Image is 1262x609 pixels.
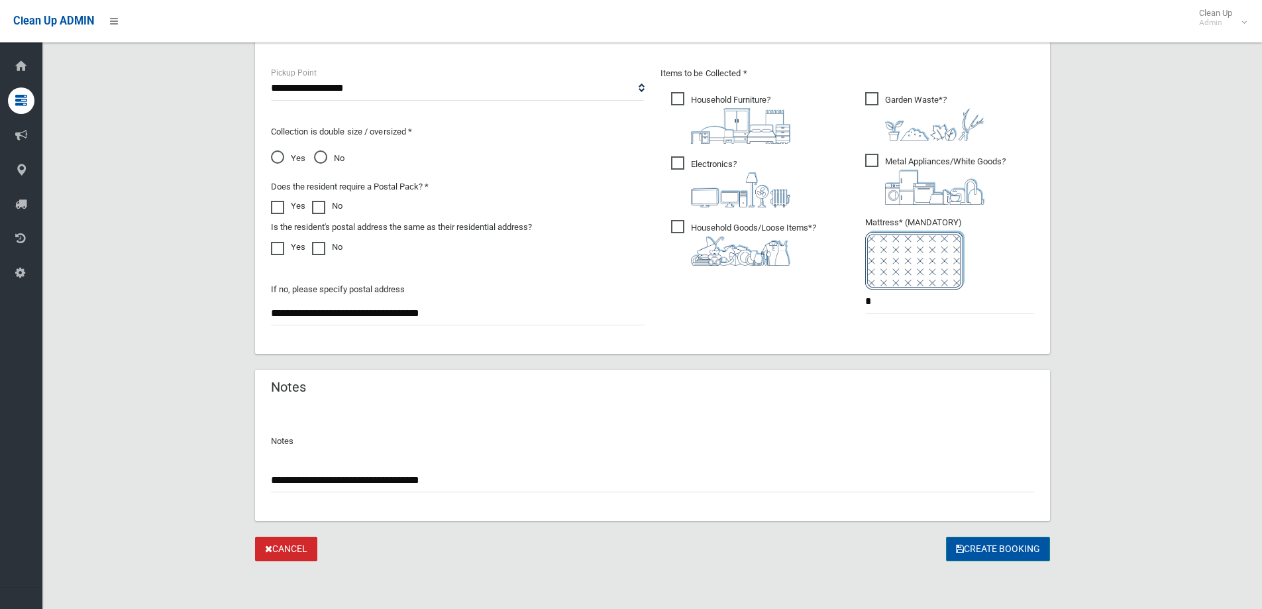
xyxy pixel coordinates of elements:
[271,124,645,140] p: Collection is double size / oversized *
[865,231,965,290] img: e7408bece873d2c1783593a074e5cb2f.png
[885,108,984,141] img: 4fd8a5c772b2c999c83690221e5242e0.png
[1199,18,1232,28] small: Admin
[271,198,305,214] label: Yes
[671,156,790,207] span: Electronics
[312,198,342,214] label: No
[660,66,1034,82] p: Items to be Collected *
[691,172,790,207] img: 394712a680b73dbc3d2a6a3a7ffe5a07.png
[865,217,1034,290] span: Mattress* (MANDATORY)
[946,537,1050,561] button: Create Booking
[255,374,322,400] header: Notes
[865,154,1006,205] span: Metal Appliances/White Goods
[13,15,94,27] span: Clean Up ADMIN
[691,236,790,266] img: b13cc3517677393f34c0a387616ef184.png
[271,282,405,298] label: If no, please specify postal address
[691,108,790,144] img: aa9efdbe659d29b613fca23ba79d85cb.png
[885,170,984,205] img: 36c1b0289cb1767239cdd3de9e694f19.png
[671,220,816,266] span: Household Goods/Loose Items*
[691,223,816,266] i: ?
[255,537,317,561] a: Cancel
[885,156,1006,205] i: ?
[691,159,790,207] i: ?
[1192,8,1245,28] span: Clean Up
[271,179,429,195] label: Does the resident require a Postal Pack? *
[671,92,790,144] span: Household Furniture
[271,433,1034,449] p: Notes
[314,150,344,166] span: No
[271,150,305,166] span: Yes
[271,219,532,235] label: Is the resident's postal address the same as their residential address?
[312,239,342,255] label: No
[885,95,984,141] i: ?
[865,92,984,141] span: Garden Waste*
[691,95,790,144] i: ?
[271,239,305,255] label: Yes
